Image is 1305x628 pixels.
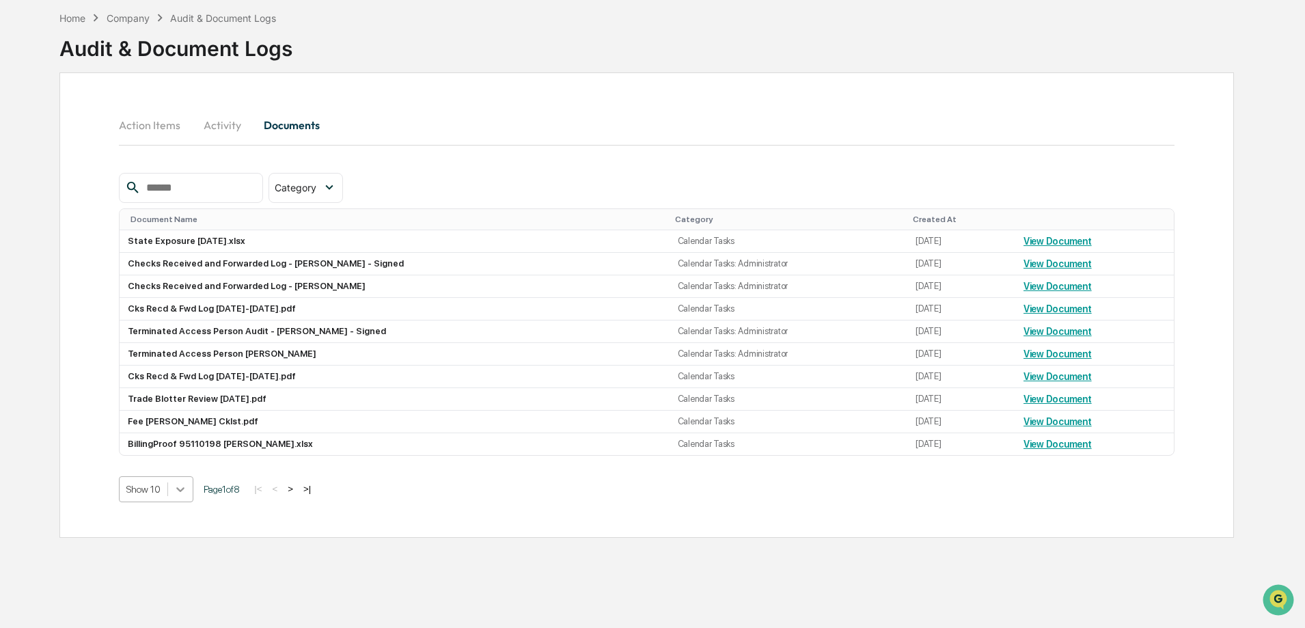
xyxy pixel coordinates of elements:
td: Calendar Tasks [670,388,908,411]
a: 🔎Data Lookup [8,193,92,217]
td: Calendar Tasks [670,366,908,388]
td: [DATE] [907,433,1015,455]
td: State Exposure [DATE].xlsx [120,230,669,253]
div: 🖐️ [14,174,25,185]
td: Trade Blotter Review [DATE].pdf [120,388,669,411]
a: View Document [1024,394,1092,405]
td: [DATE] [907,366,1015,388]
span: Page 1 of 8 [204,484,240,495]
a: View Document [1024,281,1092,292]
div: Created At [913,215,1010,224]
span: Category [275,182,316,193]
a: View Document [1024,371,1092,382]
button: Activity [191,109,253,141]
a: View Document [1024,236,1092,247]
td: Terminated Access Person Audit - [PERSON_NAME] - Signed [120,320,669,343]
td: [DATE] [907,275,1015,298]
td: [DATE] [907,253,1015,275]
p: How can we help? [14,29,249,51]
span: Attestations [113,172,169,186]
iframe: Open customer support [1261,583,1298,620]
td: Checks Received and Forwarded Log - [PERSON_NAME] [120,275,669,298]
button: > [284,483,297,495]
a: View Document [1024,416,1092,427]
a: View Document [1024,326,1092,337]
a: 🗄️Attestations [94,167,175,191]
img: 1746055101610-c473b297-6a78-478c-a979-82029cc54cd1 [14,105,38,129]
td: Cks Recd & Fwd Log [DATE]-[DATE].pdf [120,298,669,320]
td: Calendar Tasks [670,230,908,253]
td: [DATE] [907,298,1015,320]
button: < [268,483,281,495]
div: Company [107,12,150,24]
button: |< [250,483,266,495]
span: Preclearance [27,172,88,186]
button: Start new chat [232,109,249,125]
td: Checks Received and Forwarded Log - [PERSON_NAME] - Signed [120,253,669,275]
td: Calendar Tasks: Administrator [670,275,908,298]
a: View Document [1024,349,1092,359]
a: 🖐️Preclearance [8,167,94,191]
a: View Document [1024,439,1092,450]
div: Document Name [130,215,663,224]
td: [DATE] [907,230,1015,253]
div: 🔎 [14,200,25,210]
div: Start new chat [46,105,224,118]
div: Home [59,12,85,24]
button: >| [299,483,315,495]
div: Audit & Document Logs [59,25,292,61]
div: secondary tabs example [119,109,1174,141]
td: [DATE] [907,343,1015,366]
span: Data Lookup [27,198,86,212]
td: Calendar Tasks: Administrator [670,253,908,275]
td: Calendar Tasks: Administrator [670,320,908,343]
td: BillingProof 95110198 [PERSON_NAME].xlsx [120,433,669,455]
a: View Document [1024,303,1092,314]
div: 🗄️ [99,174,110,185]
button: Action Items [119,109,191,141]
td: Fee [PERSON_NAME] Cklst.pdf [120,411,669,433]
td: Calendar Tasks: Administrator [670,343,908,366]
td: [DATE] [907,388,1015,411]
a: View Document [1024,258,1092,269]
div: Category [675,215,903,224]
td: Calendar Tasks [670,433,908,455]
td: [DATE] [907,320,1015,343]
span: Pylon [136,232,165,242]
td: Calendar Tasks [670,411,908,433]
td: Terminated Access Person [PERSON_NAME] [120,343,669,366]
a: Powered byPylon [96,231,165,242]
div: Audit & Document Logs [170,12,276,24]
td: Calendar Tasks [670,298,908,320]
div: We're available if you need us! [46,118,173,129]
button: Documents [253,109,331,141]
td: [DATE] [907,411,1015,433]
td: Cks Recd & Fwd Log [DATE]-[DATE].pdf [120,366,669,388]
